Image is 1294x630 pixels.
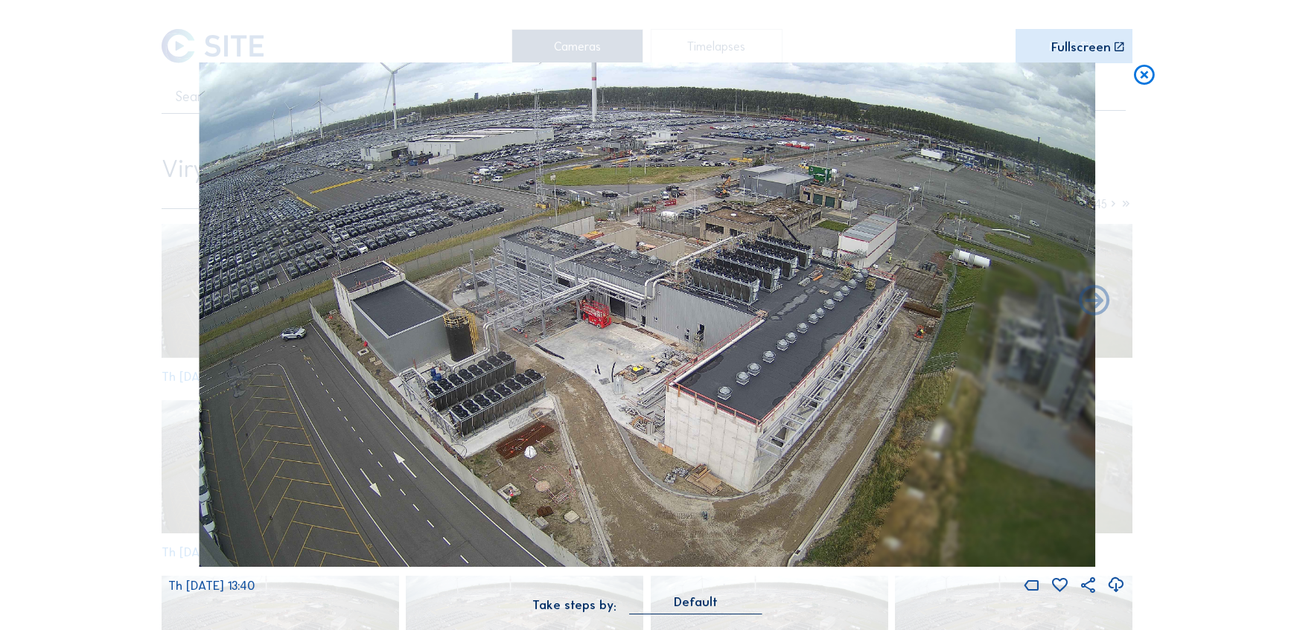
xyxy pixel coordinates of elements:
[168,578,255,593] span: Th [DATE] 13:40
[199,62,1096,567] img: Image
[1076,283,1113,321] i: Back
[630,595,762,613] div: Default
[532,599,616,611] div: Take steps by:
[1051,41,1111,54] div: Fullscreen
[674,595,718,608] div: Default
